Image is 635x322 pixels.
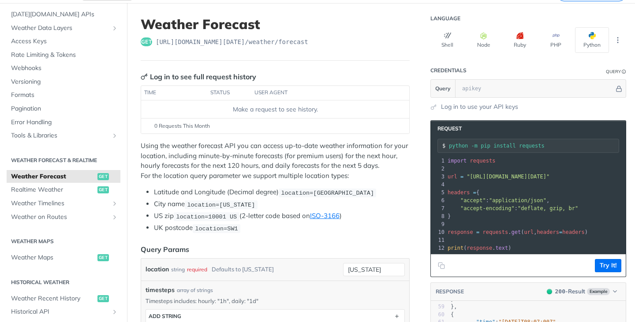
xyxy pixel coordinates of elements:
button: Python [575,27,609,53]
a: Historical APIShow subpages for Historical API [7,305,120,318]
a: Log in to use your API keys [441,102,518,111]
button: Query [431,80,456,97]
button: Show subpages for Historical API [111,308,118,315]
span: get [97,186,109,193]
div: - Result [555,287,585,296]
div: 2 [431,165,446,173]
span: https://api.tomorrow.io/v4/weather/forecast [156,37,308,46]
button: Node [467,27,501,53]
a: Weather Forecastget [7,170,120,183]
span: [DATE][DOMAIN_NAME] APIs [11,10,118,19]
span: "[URL][DOMAIN_NAME][DATE]" [467,174,549,180]
button: Copy to clipboard [435,259,448,272]
span: { [448,189,479,196]
li: UK postcode [154,223,410,233]
span: requests [470,158,496,164]
span: get [97,295,109,302]
a: Versioning [7,75,120,89]
span: Weather Maps [11,253,95,262]
span: Example [587,288,610,295]
a: [DATE][DOMAIN_NAME] APIs [7,8,120,21]
button: 200200-ResultExample [542,287,621,296]
h2: Historical Weather [7,278,120,286]
a: Rate Limiting & Tokens [7,48,120,62]
span: get [141,37,152,46]
span: 0 Requests This Month [154,122,210,130]
span: Weather Data Layers [11,24,109,33]
span: url [448,174,457,180]
span: } [448,213,451,219]
li: Latitude and Longitude (Decimal degree) [154,187,410,197]
span: location=10001 US [176,213,237,220]
div: required [187,263,207,276]
button: Ruby [503,27,537,53]
span: Error Handling [11,118,118,127]
div: 9 [431,220,446,228]
span: Webhooks [11,64,118,73]
span: import [448,158,467,164]
input: apikey [458,80,614,97]
div: 1 [431,157,446,165]
span: = [559,229,562,235]
div: 12 [431,244,446,252]
span: Realtime Weather [11,185,95,194]
button: RESPONSE [435,287,464,296]
span: ( . ) [448,245,512,251]
svg: Key [141,73,148,80]
span: text [495,245,508,251]
span: Weather Forecast [11,172,95,181]
button: Hide [614,84,624,93]
span: Weather on Routes [11,213,109,222]
div: 5 [431,189,446,196]
i: Information [622,70,626,74]
span: Query [435,85,451,93]
div: Query Params [141,244,189,255]
div: 10 [431,228,446,236]
span: Historical API [11,307,109,316]
span: = [460,174,463,180]
h2: Weather Forecast & realtime [7,156,120,164]
div: ADD string [149,313,181,319]
span: response [448,229,473,235]
button: Show subpages for Weather on Routes [111,214,118,221]
a: Weather Recent Historyget [7,292,120,305]
div: Defaults to [US_STATE] [212,263,274,276]
th: time [141,86,207,100]
span: Tools & Libraries [11,131,109,140]
th: status [207,86,251,100]
button: PHP [539,27,573,53]
span: headers [562,229,585,235]
th: user agent [251,86,392,100]
input: Request instructions [449,143,619,149]
span: Request [433,125,462,132]
a: Tools & LibrariesShow subpages for Tools & Libraries [7,129,120,142]
button: Shell [430,27,464,53]
span: headers [537,229,559,235]
button: Show subpages for Weather Timelines [111,200,118,207]
button: Try It! [595,259,621,272]
p: Using the weather forecast API you can access up-to-date weather information for your location, i... [141,141,410,181]
button: More Languages [611,33,624,47]
li: US zip (2-letter code based on ) [154,211,410,221]
span: Formats [11,91,118,100]
svg: More ellipsis [614,36,622,44]
span: "accept-encoding" [460,205,515,211]
button: Show subpages for Tools & Libraries [111,132,118,139]
a: ISO-3166 [310,211,340,220]
span: "application/json" [489,197,546,204]
span: 200 [547,289,552,294]
span: timesteps [146,285,175,295]
span: location=[GEOGRAPHIC_DATA] [281,189,374,196]
button: Show subpages for Weather Data Layers [111,25,118,32]
span: print [448,245,463,251]
a: Weather Mapsget [7,251,120,264]
span: Rate Limiting & Tokens [11,51,118,59]
div: 3 [431,173,446,181]
a: Pagination [7,102,120,115]
a: Weather on RoutesShow subpages for Weather on Routes [7,211,120,224]
h2: Weather Maps [7,237,120,245]
span: = [473,189,476,196]
div: Query [606,68,621,75]
div: 8 [431,212,446,220]
div: array of strings [177,286,213,294]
